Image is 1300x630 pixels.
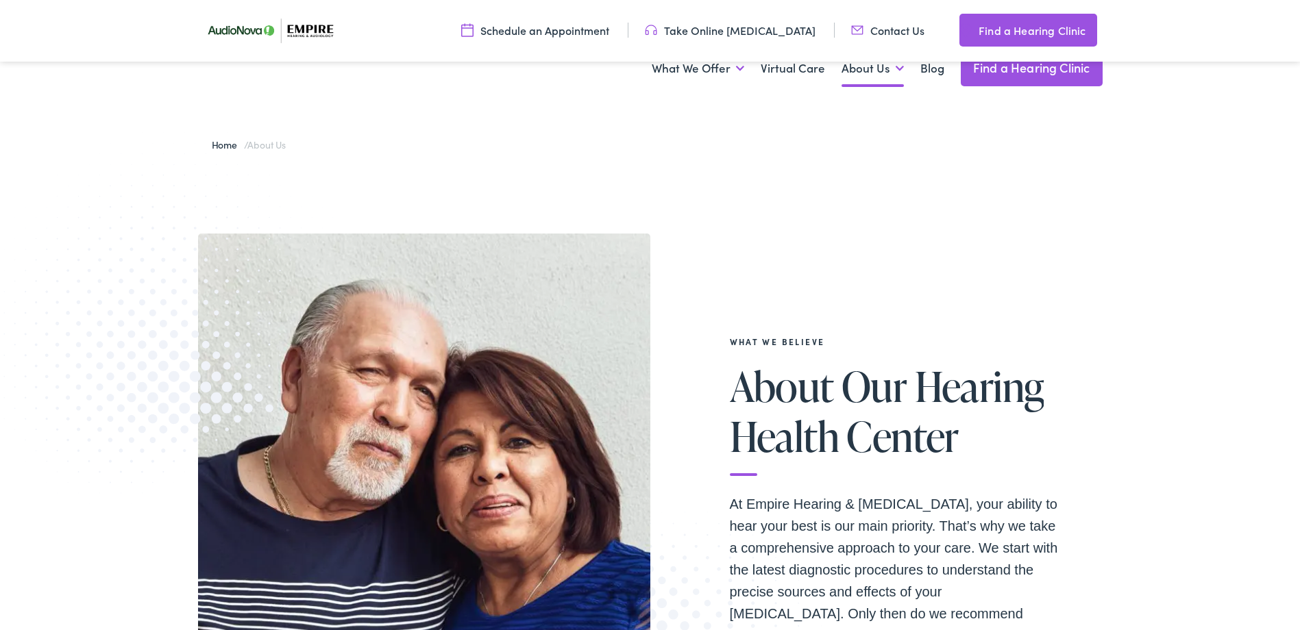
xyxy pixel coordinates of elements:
[461,23,474,38] img: utility icon
[961,49,1103,86] a: Find a Hearing Clinic
[842,364,907,409] span: Our
[959,22,972,38] img: utility icon
[851,23,924,38] a: Contact Us
[761,43,825,94] a: Virtual Care
[645,23,815,38] a: Take Online [MEDICAL_DATA]
[730,364,834,409] span: About
[652,43,744,94] a: What We Offer
[645,23,657,38] img: utility icon
[851,23,863,38] img: utility icon
[842,43,904,94] a: About Us
[959,14,1096,47] a: Find a Hearing Clinic
[730,414,839,459] span: Health
[461,23,609,38] a: Schedule an Appointment
[730,337,1059,346] h2: What We Believe
[915,364,1044,409] span: Hearing
[846,414,958,459] span: Center
[920,43,944,94] a: Blog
